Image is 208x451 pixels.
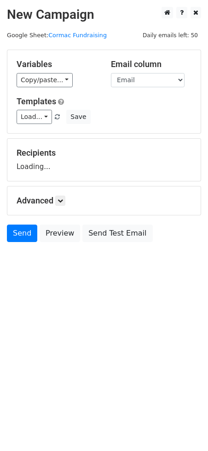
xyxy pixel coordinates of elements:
[17,96,56,106] a: Templates
[66,110,90,124] button: Save
[139,32,201,39] a: Daily emails left: 50
[7,32,107,39] small: Google Sheet:
[17,73,73,87] a: Copy/paste...
[40,225,80,242] a: Preview
[17,148,191,172] div: Loading...
[139,30,201,40] span: Daily emails left: 50
[7,7,201,23] h2: New Campaign
[17,110,52,124] a: Load...
[17,148,191,158] h5: Recipients
[82,225,152,242] a: Send Test Email
[111,59,191,69] h5: Email column
[17,59,97,69] h5: Variables
[7,225,37,242] a: Send
[17,196,191,206] h5: Advanced
[48,32,107,39] a: Cormac Fundraising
